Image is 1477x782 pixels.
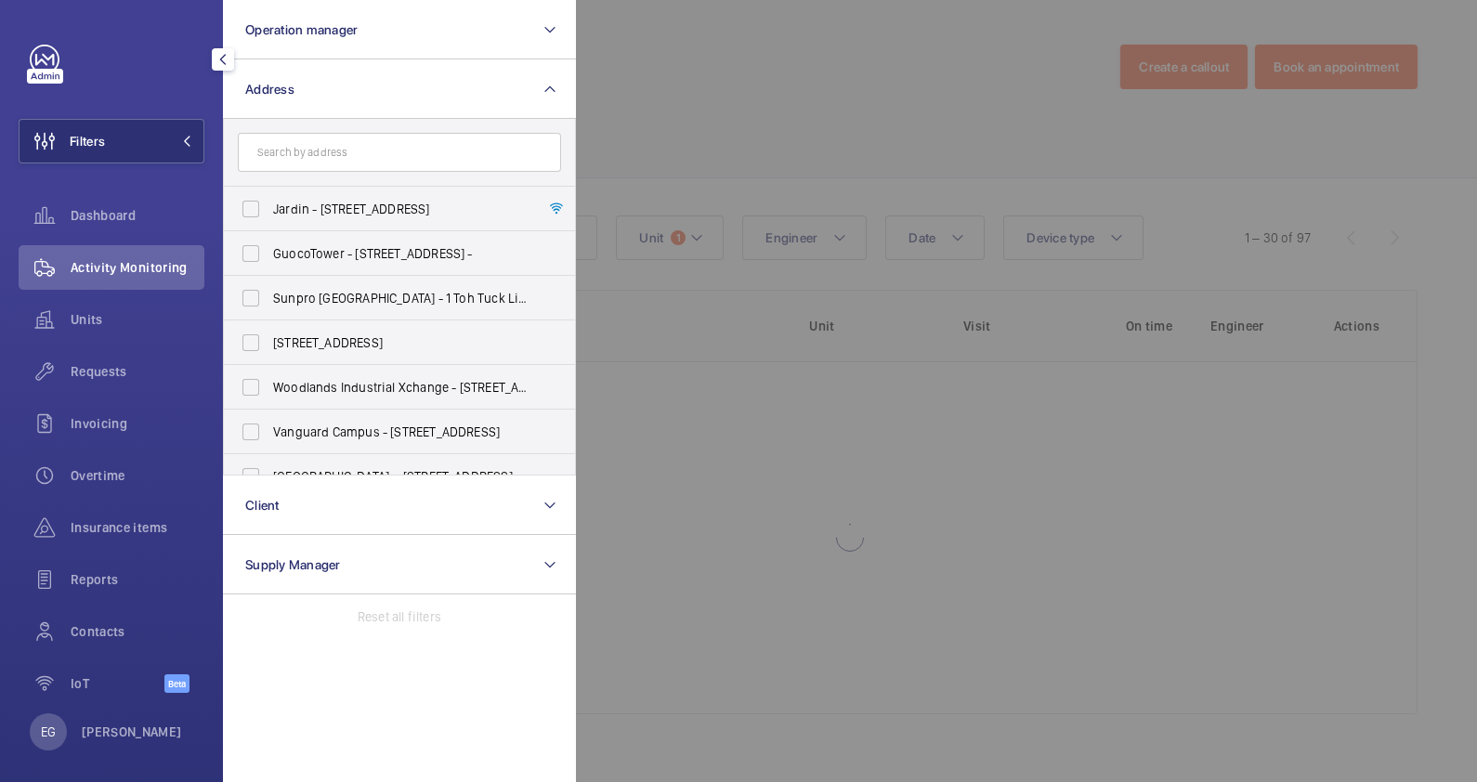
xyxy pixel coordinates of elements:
[164,674,190,693] span: Beta
[41,723,56,741] p: EG
[71,466,204,485] span: Overtime
[71,206,204,225] span: Dashboard
[82,723,182,741] p: [PERSON_NAME]
[71,414,204,433] span: Invoicing
[71,362,204,381] span: Requests
[71,518,204,537] span: Insurance items
[71,258,204,277] span: Activity Monitoring
[71,570,204,589] span: Reports
[19,119,204,163] button: Filters
[70,132,105,150] span: Filters
[71,674,164,693] span: IoT
[71,310,204,329] span: Units
[71,622,204,641] span: Contacts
